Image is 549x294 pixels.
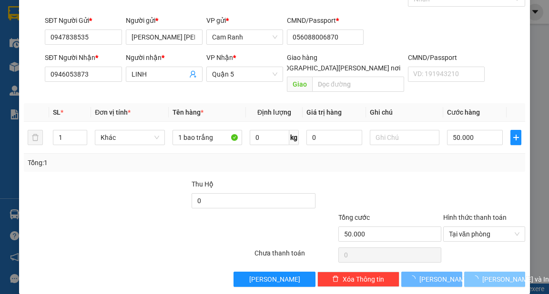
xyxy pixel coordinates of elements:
span: Tại văn phòng [449,227,519,241]
span: VP Nhận [206,54,233,61]
span: plus [511,134,520,141]
button: [PERSON_NAME] và In [464,272,525,287]
input: 0 [306,130,362,145]
span: Giá trị hàng [306,108,342,116]
span: user-add [189,70,197,78]
div: CMND/Passport [408,52,485,63]
span: Giao [287,77,312,92]
input: Ghi Chú [370,130,440,145]
span: kg [289,130,299,145]
div: Người gửi [126,15,203,26]
span: loading [409,275,419,282]
b: Trà Lan Viên [12,61,35,106]
span: Khác [101,130,159,145]
button: delete [28,130,43,145]
span: [PERSON_NAME] [419,274,470,284]
span: [PERSON_NAME] [249,274,300,284]
div: Người nhận [126,52,203,63]
th: Ghi chú [366,103,444,122]
span: Đơn vị tính [95,108,131,116]
span: [PERSON_NAME] và In [482,274,549,284]
div: CMND/Passport [287,15,364,26]
div: Tổng: 1 [28,157,213,168]
span: Tên hàng [173,108,203,116]
button: plus [510,130,521,145]
b: Trà Lan Viên - Gửi khách hàng [59,14,94,108]
span: delete [332,275,339,283]
span: Quận 5 [212,67,277,81]
div: VP gửi [206,15,283,26]
div: SĐT Người Gửi [45,15,122,26]
span: Tổng cước [338,214,370,221]
span: Giao hàng [287,54,317,61]
span: Xóa Thông tin [343,274,384,284]
div: Chưa thanh toán [254,248,337,265]
span: Cam Ranh [212,30,277,44]
li: (c) 2017 [80,45,131,57]
img: logo.jpg [103,12,126,35]
input: VD: Bàn, Ghế [173,130,243,145]
button: deleteXóa Thông tin [317,272,399,287]
button: [PERSON_NAME] [401,272,462,287]
div: SĐT Người Nhận [45,52,122,63]
span: Định lượng [257,108,291,116]
span: Cước hàng [447,108,480,116]
span: loading [472,275,482,282]
span: Thu Hộ [192,180,213,188]
label: Hình thức thanh toán [443,214,507,221]
span: SL [53,108,61,116]
input: Dọc đường [312,77,404,92]
span: [GEOGRAPHIC_DATA][PERSON_NAME] nơi [270,63,404,73]
b: [DOMAIN_NAME] [80,36,131,44]
button: [PERSON_NAME] [234,272,315,287]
